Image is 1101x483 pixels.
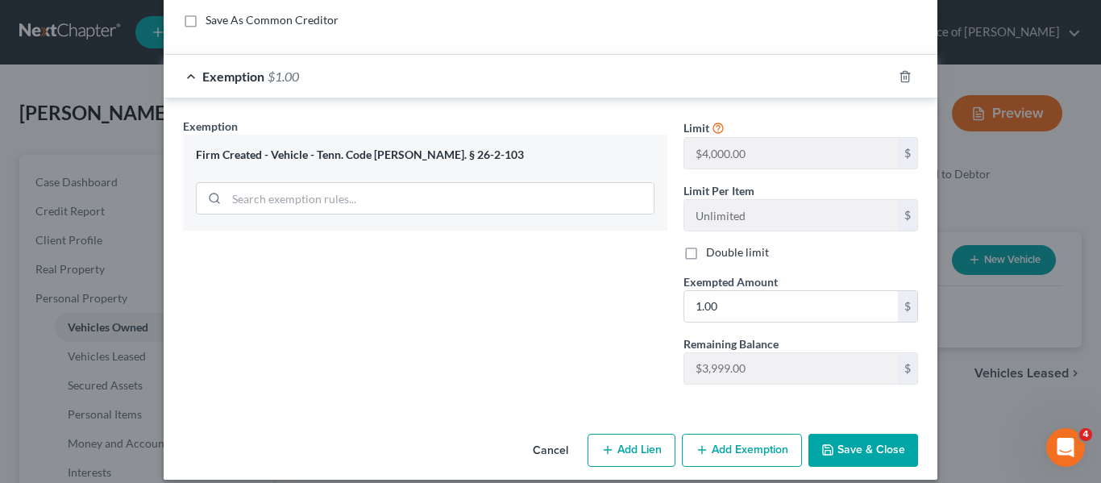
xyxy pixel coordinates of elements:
[898,138,917,169] div: $
[268,69,299,84] span: $1.00
[684,291,898,322] input: 0.00
[682,434,802,468] button: Add Exemption
[898,353,917,384] div: $
[898,291,917,322] div: $
[684,353,898,384] input: --
[683,182,754,199] label: Limit Per Item
[1046,428,1085,467] iframe: Intercom live chat
[196,148,654,163] div: Firm Created - Vehicle - Tenn. Code [PERSON_NAME]. § 26-2-103
[1079,428,1092,441] span: 4
[808,434,918,468] button: Save & Close
[898,200,917,231] div: $
[683,335,779,352] label: Remaining Balance
[588,434,675,468] button: Add Lien
[684,138,898,169] input: --
[206,12,339,28] label: Save As Common Creditor
[226,183,654,214] input: Search exemption rules...
[683,275,778,289] span: Exempted Amount
[684,200,898,231] input: --
[683,121,709,135] span: Limit
[183,119,238,133] span: Exemption
[520,435,581,468] button: Cancel
[202,69,264,84] span: Exemption
[706,244,769,260] label: Double limit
